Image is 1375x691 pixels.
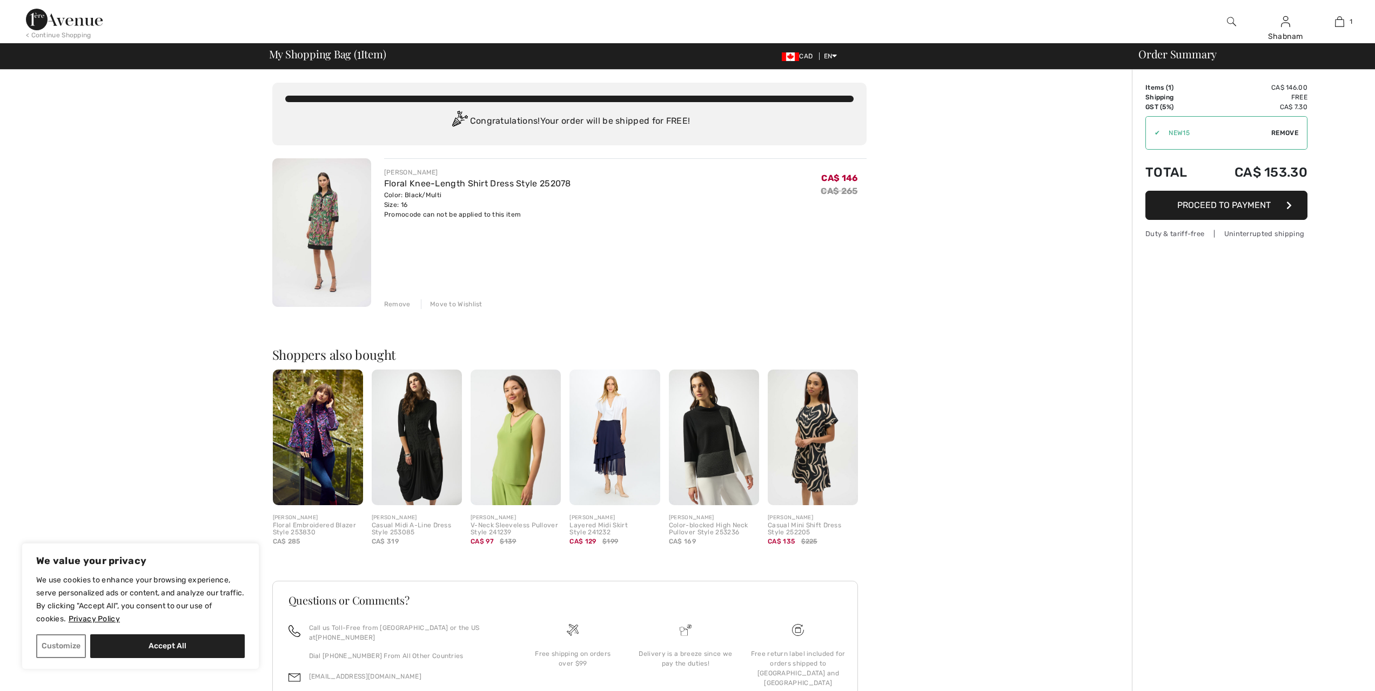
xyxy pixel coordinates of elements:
td: Total [1145,154,1204,191]
div: ✔ [1146,128,1160,138]
a: Privacy Policy [68,614,120,624]
td: CA$ 7.30 [1204,102,1307,112]
span: CA$ 319 [372,538,399,545]
p: We use cookies to enhance your browsing experience, serve personalized ads or content, and analyz... [36,574,245,626]
span: CA$ 146 [821,173,857,183]
img: Free shipping on orders over $99 [567,624,579,636]
div: Remove [384,299,411,309]
div: V-Neck Sleeveless Pullover Style 241239 [471,522,561,537]
span: My Shopping Bag ( Item) [269,49,386,59]
span: CAD [782,52,817,60]
img: Floral Knee-Length Shirt Dress Style 252078 [272,158,371,307]
div: Color-blocked High Neck Pullover Style 253236 [669,522,759,537]
div: Casual Midi A-Line Dress Style 253085 [372,522,462,537]
img: Color-blocked High Neck Pullover Style 253236 [669,370,759,505]
td: CA$ 153.30 [1204,154,1307,191]
img: Congratulation2.svg [448,111,470,132]
img: Casual Mini Shift Dress Style 252205 [768,370,858,505]
img: call [289,625,300,637]
img: Casual Midi A-Line Dress Style 253085 [372,370,462,505]
div: Duty & tariff-free | Uninterrupted shipping [1145,229,1307,239]
img: Free shipping on orders over $99 [792,624,804,636]
div: [PERSON_NAME] [273,514,363,522]
a: [PHONE_NUMBER] [316,634,375,641]
div: [PERSON_NAME] [768,514,858,522]
div: Casual Mini Shift Dress Style 252205 [768,522,858,537]
span: CA$ 129 [569,538,596,545]
td: GST (5%) [1145,102,1204,112]
img: My Bag [1335,15,1344,28]
div: Promocode can not be applied to this item [384,210,571,219]
div: [PERSON_NAME] [372,514,462,522]
span: $225 [801,536,817,546]
img: Floral Embroidered Blazer Style 253830 [273,370,363,505]
div: Move to Wishlist [421,299,482,309]
span: Remove [1271,128,1298,138]
div: Free shipping on orders over $99 [525,649,620,668]
img: My Info [1281,15,1290,28]
h3: Questions or Comments? [289,595,842,606]
p: Call us Toll-Free from [GEOGRAPHIC_DATA] or the US at [309,623,504,642]
span: CA$ 285 [273,538,300,545]
a: [EMAIL_ADDRESS][DOMAIN_NAME] [309,673,421,680]
button: Customize [36,634,86,658]
a: Sign In [1281,16,1290,26]
span: 1 [357,46,361,60]
a: Floral Knee-Length Shirt Dress Style 252078 [384,178,571,189]
span: CA$ 135 [768,538,795,545]
div: [PERSON_NAME] [384,167,571,177]
img: email [289,672,300,683]
div: Shabnam [1259,31,1312,42]
div: Delivery is a breeze since we pay the duties! [638,649,733,668]
div: [PERSON_NAME] [569,514,660,522]
button: Accept All [90,634,245,658]
div: Layered Midi Skirt Style 241232 [569,522,660,537]
div: [PERSON_NAME] [669,514,759,522]
span: $139 [500,536,516,546]
td: Items ( ) [1145,83,1204,92]
div: Color: Black/Multi Size: 16 [384,190,571,210]
img: Canadian Dollar [782,52,799,61]
img: search the website [1227,15,1236,28]
img: V-Neck Sleeveless Pullover Style 241239 [471,370,561,505]
div: Floral Embroidered Blazer Style 253830 [273,522,363,537]
img: 1ère Avenue [26,9,103,30]
a: 1 [1313,15,1366,28]
td: Free [1204,92,1307,102]
span: CA$ 169 [669,538,696,545]
span: 1 [1350,17,1352,26]
s: CA$ 265 [821,186,857,196]
div: Free return label included for orders shipped to [GEOGRAPHIC_DATA] and [GEOGRAPHIC_DATA] [750,649,846,688]
p: Dial [PHONE_NUMBER] From All Other Countries [309,651,504,661]
div: < Continue Shopping [26,30,91,40]
div: Congratulations! Your order will be shipped for FREE! [285,111,854,132]
img: Delivery is a breeze since we pay the duties! [680,624,692,636]
h2: Shoppers also bought [272,348,867,361]
span: CA$ 97 [471,538,494,545]
span: $199 [602,536,618,546]
span: 1 [1168,84,1171,91]
span: EN [824,52,837,60]
td: CA$ 146.00 [1204,83,1307,92]
input: Promo code [1160,117,1271,149]
img: Layered Midi Skirt Style 241232 [569,370,660,505]
p: We value your privacy [36,554,245,567]
div: [PERSON_NAME] [471,514,561,522]
td: Shipping [1145,92,1204,102]
div: Order Summary [1125,49,1369,59]
div: We value your privacy [22,543,259,669]
button: Proceed to Payment [1145,191,1307,220]
span: Proceed to Payment [1177,200,1271,210]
